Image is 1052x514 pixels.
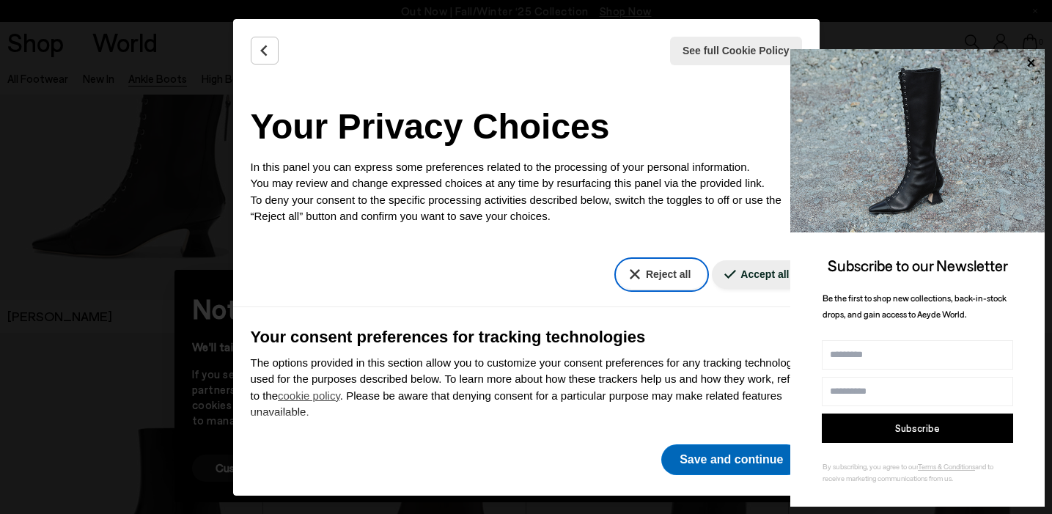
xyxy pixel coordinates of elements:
[683,43,790,59] span: See full Cookie Policy
[823,462,918,471] span: By subscribing, you agree to our
[823,293,1007,320] span: Be the first to shop new collections, back-in-stock drops, and gain access to Aeyde World.
[670,37,802,65] button: See full Cookie Policy
[712,260,804,289] button: Accept all
[278,389,340,402] a: cookie policy - link opens in a new tab
[251,37,279,65] button: Back
[251,100,802,153] h2: Your Privacy Choices
[251,159,802,225] p: In this panel you can express some preferences related to the processing of your personal informa...
[828,256,1008,274] span: Subscribe to our Newsletter
[661,444,801,475] button: Save and continue
[790,49,1045,232] img: 2a6287a1333c9a56320fd6e7b3c4a9a9.jpg
[617,260,706,289] button: Reject all
[918,462,975,471] a: Terms & Conditions
[251,325,802,349] h3: Your consent preferences for tracking technologies
[822,414,1013,443] button: Subscribe
[251,355,802,421] p: The options provided in this section allow you to customize your consent preferences for any trac...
